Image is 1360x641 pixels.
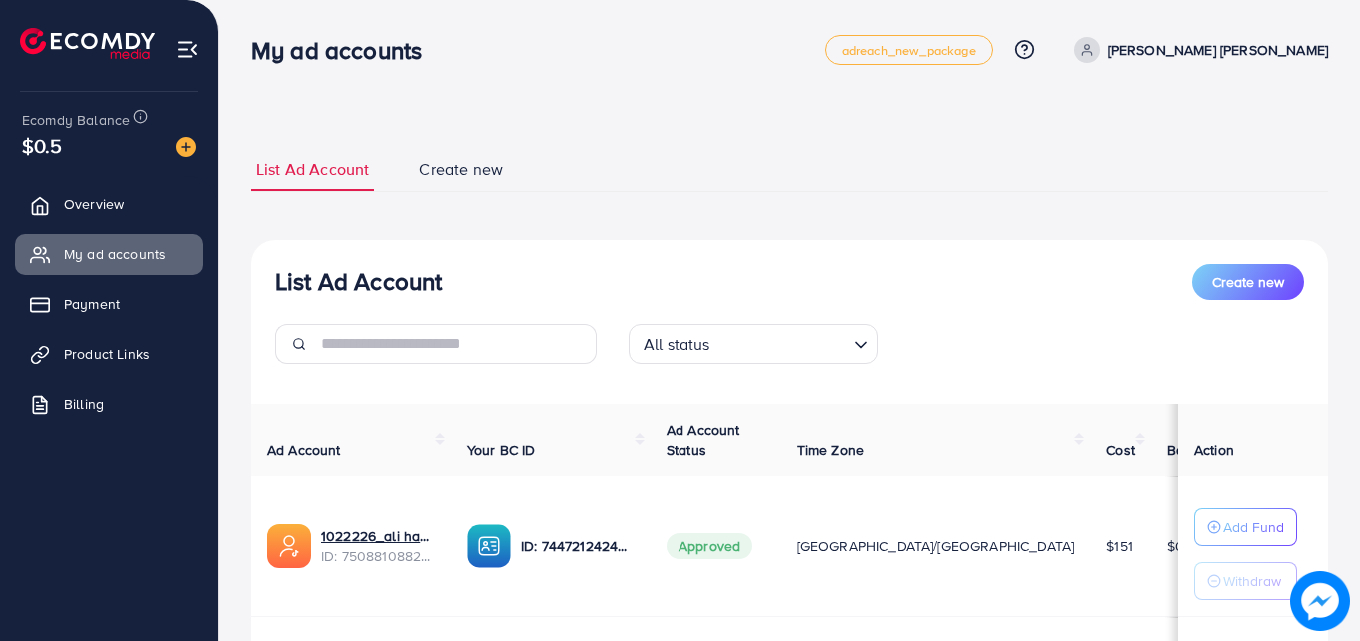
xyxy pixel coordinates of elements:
span: My ad accounts [64,244,166,264]
span: Overview [64,194,124,214]
span: Ad Account [267,440,341,460]
span: Time Zone [797,440,864,460]
span: All status [640,330,714,359]
div: Search for option [629,324,878,364]
p: Add Fund [1223,515,1284,539]
span: Cost [1106,440,1135,460]
span: Approved [667,533,752,559]
span: Create new [1212,272,1284,292]
span: Your BC ID [467,440,536,460]
span: adreach_new_package [842,44,976,57]
span: ID: 7508810882194128913 [321,546,435,566]
input: Search for option [716,326,846,359]
button: Create new [1192,264,1304,300]
span: Billing [64,394,104,414]
img: ic-ads-acc.e4c84228.svg [267,524,311,568]
span: Create new [419,158,503,181]
a: Overview [15,184,203,224]
span: Ecomdy Balance [22,110,130,130]
a: Product Links [15,334,203,374]
p: [PERSON_NAME] [PERSON_NAME] [1108,38,1328,62]
img: logo [20,28,155,59]
span: [GEOGRAPHIC_DATA]/[GEOGRAPHIC_DATA] [797,536,1075,556]
img: menu [176,38,199,61]
h3: My ad accounts [251,36,438,65]
button: Withdraw [1194,562,1297,600]
div: <span class='underline'>1022226_ali hassan_1748281284297</span></br>7508810882194128913 [321,526,435,567]
a: [PERSON_NAME] [PERSON_NAME] [1066,37,1328,63]
span: $0.5 [22,131,63,160]
button: Add Fund [1194,508,1297,546]
span: Ad Account Status [667,420,740,460]
a: My ad accounts [15,234,203,274]
img: image [176,137,196,157]
p: Withdraw [1223,569,1281,593]
a: adreach_new_package [825,35,993,65]
img: ic-ba-acc.ded83a64.svg [467,524,511,568]
span: Payment [64,294,120,314]
a: Payment [15,284,203,324]
span: $151 [1106,536,1133,556]
span: Product Links [64,344,150,364]
span: Action [1194,440,1234,460]
img: image [1290,571,1350,631]
p: ID: 7447212424631140353 [521,534,635,558]
a: Billing [15,384,203,424]
h3: List Ad Account [275,267,442,296]
a: 1022226_ali hassan_1748281284297 [321,526,435,546]
span: List Ad Account [256,158,369,181]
